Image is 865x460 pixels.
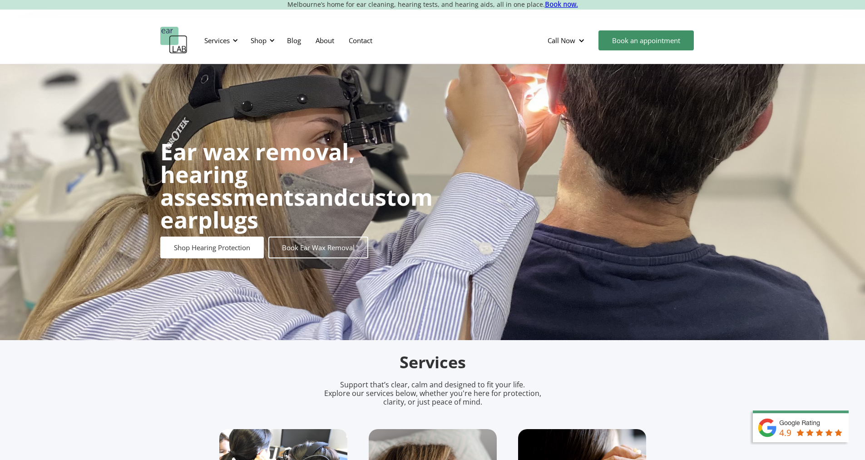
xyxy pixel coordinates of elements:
a: About [308,27,341,54]
h1: and [160,140,433,231]
div: Shop [245,27,277,54]
p: Support that’s clear, calm and designed to fit your life. Explore our services below, whether you... [312,381,553,407]
a: Shop Hearing Protection [160,237,264,258]
div: Call Now [548,36,575,45]
strong: Ear wax removal, hearing assessments [160,136,355,213]
h2: Services [219,352,646,373]
a: home [160,27,188,54]
a: Blog [280,27,308,54]
div: Shop [251,36,267,45]
div: Services [199,27,241,54]
a: Book Ear Wax Removal [268,237,368,258]
div: Call Now [540,27,594,54]
div: Services [204,36,230,45]
a: Book an appointment [598,30,694,50]
a: Contact [341,27,380,54]
strong: custom earplugs [160,182,433,235]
